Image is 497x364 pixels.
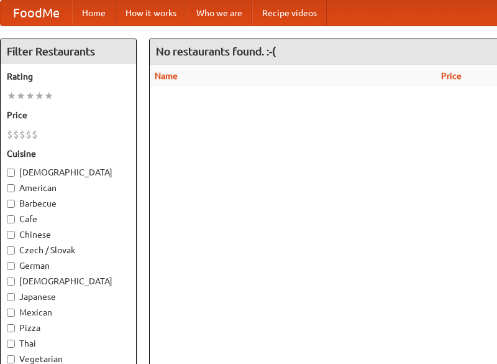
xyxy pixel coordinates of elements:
a: Price [441,71,462,81]
label: German [7,259,130,272]
label: American [7,182,130,194]
a: How it works [116,1,186,26]
input: American [7,184,15,192]
input: Japanese [7,293,15,301]
li: $ [32,128,38,141]
label: [DEMOGRAPHIC_DATA] [7,166,130,179]
li: ★ [35,89,44,103]
li: ★ [16,89,25,103]
a: Who we are [186,1,252,26]
input: Barbecue [7,200,15,208]
a: Recipe videos [252,1,327,26]
label: [DEMOGRAPHIC_DATA] [7,275,130,287]
h4: Filter Restaurants [1,39,136,64]
input: Vegetarian [7,355,15,363]
label: Barbecue [7,197,130,210]
input: Cafe [7,215,15,223]
input: Chinese [7,231,15,239]
input: [DEMOGRAPHIC_DATA] [7,169,15,177]
label: Cafe [7,213,130,225]
label: Chinese [7,228,130,241]
input: [DEMOGRAPHIC_DATA] [7,278,15,286]
label: Mexican [7,306,130,319]
input: Thai [7,340,15,348]
input: Czech / Slovak [7,246,15,254]
label: Thai [7,337,130,350]
li: ★ [44,89,53,103]
ng-pluralize: No restaurants found. :-( [156,45,276,57]
a: FoodMe [1,1,72,26]
li: $ [7,128,13,141]
input: German [7,262,15,270]
label: Japanese [7,291,130,303]
label: Czech / Slovak [7,244,130,256]
li: ★ [7,89,16,103]
a: Name [155,71,178,81]
li: $ [13,128,19,141]
h5: Cuisine [7,147,130,160]
input: Mexican [7,309,15,317]
a: Home [72,1,116,26]
input: Pizza [7,324,15,332]
h5: Price [7,109,130,121]
li: $ [25,128,32,141]
li: $ [19,128,25,141]
li: ★ [25,89,35,103]
label: Pizza [7,322,130,334]
h5: Rating [7,70,130,83]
